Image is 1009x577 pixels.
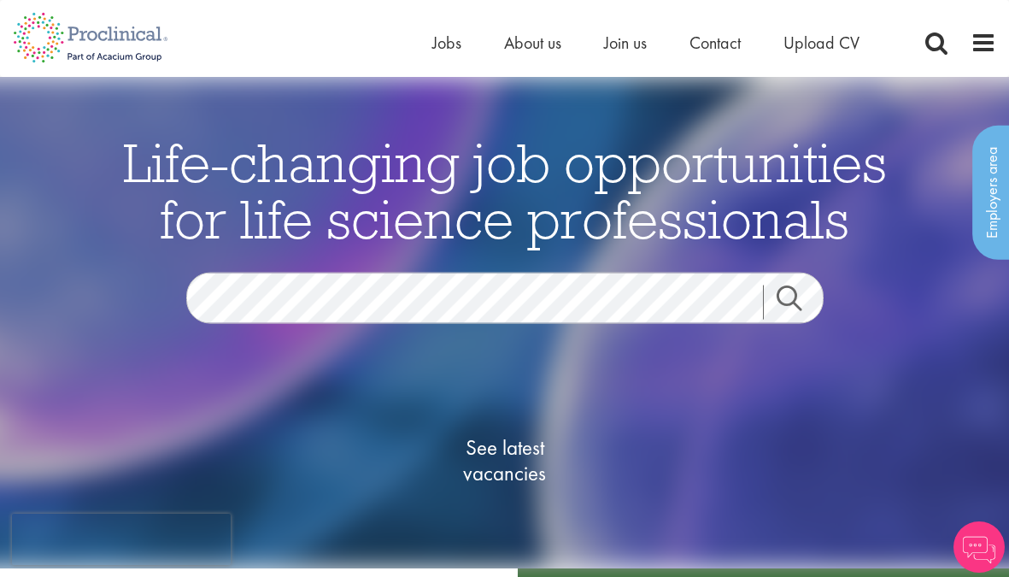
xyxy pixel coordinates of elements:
[783,32,859,54] a: Upload CV
[123,128,887,253] span: Life-changing job opportunities for life science professionals
[432,32,461,54] a: Jobs
[604,32,647,54] a: Join us
[953,521,1005,573] img: Chatbot
[419,367,590,555] a: See latestvacancies
[763,286,836,320] a: Job search submit button
[12,514,231,565] iframe: reCAPTCHA
[689,32,741,54] a: Contact
[419,435,590,486] span: See latest vacancies
[504,32,561,54] a: About us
